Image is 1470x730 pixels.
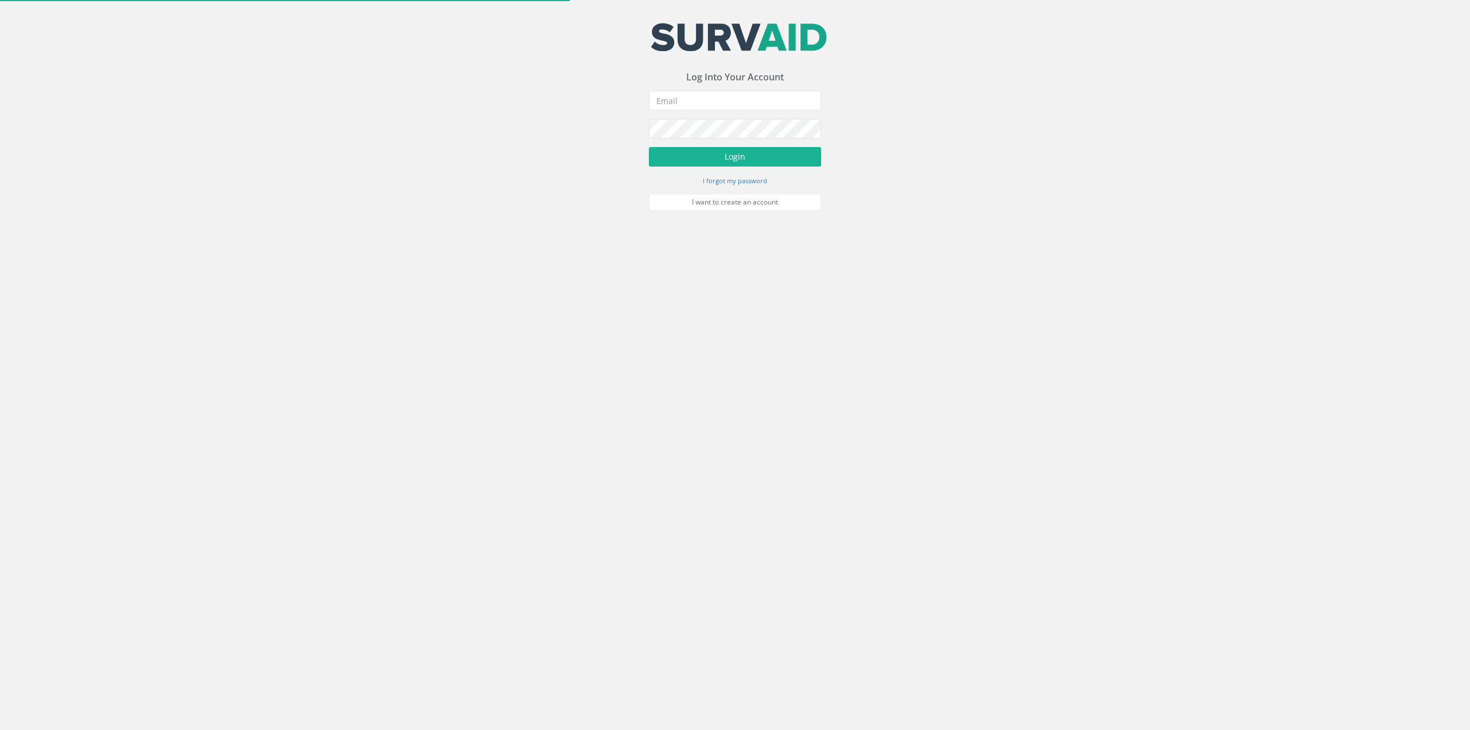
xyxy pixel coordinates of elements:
small: I forgot my password [703,176,767,185]
button: Login [649,147,821,167]
h3: Log Into Your Account [649,72,821,83]
a: I forgot my password [703,175,767,186]
a: I want to create an account [649,194,821,211]
input: Email [649,91,821,110]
